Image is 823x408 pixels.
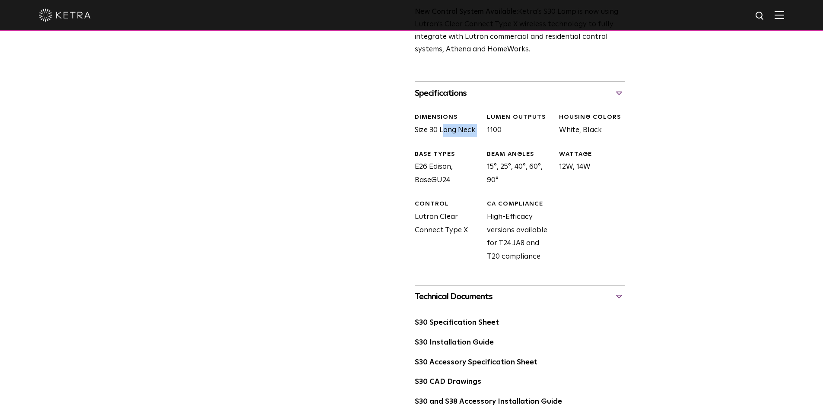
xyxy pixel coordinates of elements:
[487,150,553,159] div: BEAM ANGLES
[559,150,625,159] div: WATTAGE
[559,113,625,122] div: HOUSING COLORS
[39,9,91,22] img: ketra-logo-2019-white
[415,200,480,209] div: CONTROL
[775,11,784,19] img: Hamburger%20Nav.svg
[408,113,480,137] div: Size 30 Long Neck
[408,150,480,187] div: E26 Edison, BaseGU24
[553,113,625,137] div: White, Black
[415,339,494,346] a: S30 Installation Guide
[480,200,553,263] div: High-Efficacy versions available for T24 JA8 and T20 compliance
[415,150,480,159] div: BASE TYPES
[480,113,553,137] div: 1100
[755,11,766,22] img: search icon
[480,150,553,187] div: 15°, 25°, 40°, 60°, 90°
[415,319,499,326] a: S30 Specification Sheet
[408,200,480,263] div: Lutron Clear Connect Type X
[415,378,481,386] a: S30 CAD Drawings
[415,86,625,100] div: Specifications
[415,359,537,366] a: S30 Accessory Specification Sheet
[487,200,553,209] div: CA COMPLIANCE
[487,113,553,122] div: LUMEN OUTPUTS
[415,113,480,122] div: DIMENSIONS
[553,150,625,187] div: 12W, 14W
[415,398,562,405] a: S30 and S38 Accessory Installation Guide
[415,290,625,304] div: Technical Documents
